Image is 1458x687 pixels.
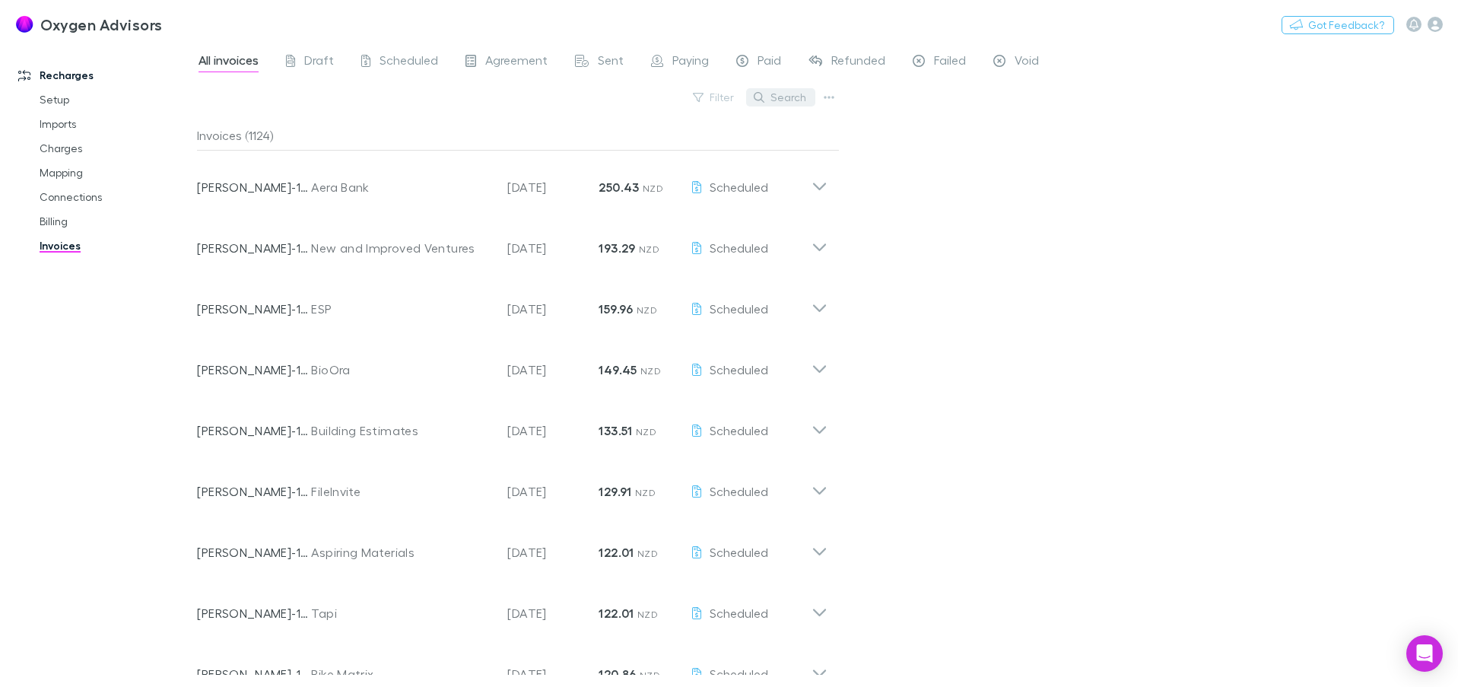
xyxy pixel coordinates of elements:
div: [PERSON_NAME]-1151Aera Bank[DATE]250.43 NZDScheduled [185,151,840,212]
span: Failed [934,52,966,72]
div: [PERSON_NAME]-1165ESP[DATE]159.96 NZDScheduled [185,272,840,333]
div: FileInvite [311,482,492,501]
p: [PERSON_NAME]-1162 [197,361,311,379]
a: Oxygen Advisors [6,6,171,43]
a: Imports [24,112,205,136]
span: Scheduled [710,484,768,498]
span: Scheduled [710,362,768,377]
span: NZD [640,670,660,681]
span: Scheduled [710,301,768,316]
p: [DATE] [507,543,599,561]
p: [DATE] [507,665,599,683]
p: [PERSON_NAME]-1138 [197,239,311,257]
p: [PERSON_NAME]-1165 [197,300,311,318]
a: Charges [24,136,205,161]
span: NZD [636,426,656,437]
p: [DATE] [507,361,599,379]
div: Aspiring Materials [311,543,492,561]
div: Bike Matrix [311,665,492,683]
div: [PERSON_NAME]-1138New and Improved Ventures[DATE]193.29 NZDScheduled [185,212,840,272]
span: Agreement [485,52,548,72]
strong: 193.29 [599,240,635,256]
span: Scheduled [710,240,768,255]
span: Scheduled [710,180,768,194]
div: Aera Bank [311,178,492,196]
a: Invoices [24,234,205,258]
div: New and Improved Ventures [311,239,492,257]
p: [DATE] [507,604,599,622]
span: Paid [758,52,781,72]
p: [PERSON_NAME]-1130 [197,482,311,501]
div: [PERSON_NAME]-1130FileInvite[DATE]129.91 NZDScheduled [185,455,840,516]
a: Setup [24,87,205,112]
span: Scheduled [380,52,438,72]
span: Refunded [831,52,885,72]
div: Building Estimates [311,421,492,440]
span: Paying [672,52,709,72]
button: Search [746,88,815,107]
span: Scheduled [710,606,768,620]
span: NZD [637,609,658,620]
div: Open Intercom Messenger [1406,635,1443,672]
p: [PERSON_NAME]-1150 [197,543,311,561]
div: BioOra [311,361,492,379]
img: Oxygen Advisors's Logo [15,15,34,33]
button: Got Feedback? [1282,16,1394,34]
span: NZD [639,243,659,255]
strong: 133.51 [599,423,632,438]
a: Recharges [3,63,205,87]
strong: 120.86 [599,666,636,682]
span: Void [1015,52,1039,72]
a: Mapping [24,161,205,185]
div: ESP [311,300,492,318]
strong: 122.01 [599,545,634,560]
div: [PERSON_NAME]-1162BioOra[DATE]149.45 NZDScheduled [185,333,840,394]
a: Billing [24,209,205,234]
span: NZD [637,548,658,559]
span: Draft [304,52,334,72]
a: Connections [24,185,205,209]
span: Scheduled [710,666,768,681]
p: [PERSON_NAME]-1167 [197,421,311,440]
strong: 159.96 [599,301,633,316]
span: Sent [598,52,624,72]
p: [PERSON_NAME]-1151 [197,178,311,196]
div: Tapi [311,604,492,622]
strong: 149.45 [599,362,637,377]
strong: 250.43 [599,180,639,195]
strong: 122.01 [599,606,634,621]
p: [DATE] [507,178,599,196]
p: [DATE] [507,421,599,440]
button: Filter [685,88,743,107]
span: NZD [635,487,656,498]
div: [PERSON_NAME]-1150Aspiring Materials[DATE]122.01 NZDScheduled [185,516,840,577]
span: Scheduled [710,545,768,559]
span: NZD [643,183,663,194]
strong: 129.91 [599,484,631,499]
p: [DATE] [507,239,599,257]
span: Scheduled [710,423,768,437]
span: NZD [637,304,657,316]
span: NZD [640,365,661,377]
p: [DATE] [507,300,599,318]
p: [DATE] [507,482,599,501]
p: [PERSON_NAME]-1145 [197,604,311,622]
div: [PERSON_NAME]-1145Tapi[DATE]122.01 NZDScheduled [185,577,840,638]
span: All invoices [199,52,259,72]
p: [PERSON_NAME]-1144 [197,665,311,683]
h3: Oxygen Advisors [40,15,163,33]
div: [PERSON_NAME]-1167Building Estimates[DATE]133.51 NZDScheduled [185,394,840,455]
